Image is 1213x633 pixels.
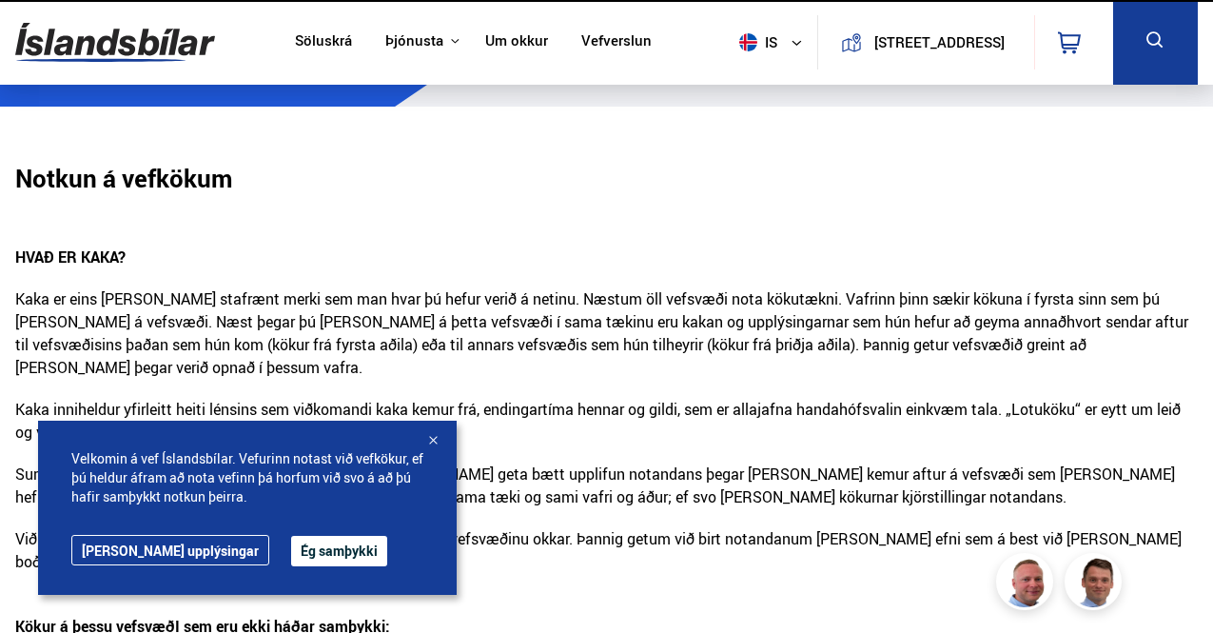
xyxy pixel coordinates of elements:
[15,287,1198,398] p: Kaka er eins [PERSON_NAME] stafrænt merki sem man hvar þú hefur verið á netinu. Næstum öll vefsvæ...
[829,15,1023,69] a: [STREET_ADDRESS]
[732,33,779,51] span: is
[15,398,1198,463] p: Kaka inniheldur yfirleitt heiti lénsins sem viðkomandi kaka kemur frá, endingartíma hennar og gil...
[1067,556,1125,613] img: FbJEzSuNWCJXmdc-.webp
[385,32,443,50] button: Þjónusta
[739,33,757,51] img: svg+xml;base64,PHN2ZyB4bWxucz0iaHR0cDovL3d3dy53My5vcmcvMjAwMC9zdmciIHdpZHRoPSI1MTIiIGhlaWdodD0iNT...
[15,11,215,73] img: G0Ugv5HjCgRt.svg
[15,463,1198,527] p: Sumar kökur eru mjög gagnlegar [PERSON_NAME] að [PERSON_NAME] geta bætt upplifun notandans þegar ...
[71,449,423,506] span: Velkomin á vef Íslandsbílar. Vefurinn notast við vefkökur, ef þú heldur áfram að nota vefinn þá h...
[295,32,352,52] a: Söluskrá
[581,32,652,52] a: Vefverslun
[15,247,126,267] strong: HVAÐ ER KAKA?
[485,32,548,52] a: Um okkur
[15,527,1198,615] p: Við notum þær aðeins til að fylgjast nafnlaust með notendum á vefsvæðinu okkar. Þannig getum við ...
[732,14,817,70] button: is
[71,535,269,565] a: [PERSON_NAME] upplýsingar
[999,556,1056,613] img: siFngHWaQ9KaOqBr.png
[15,164,1198,192] h3: Notkun á vefkökum
[291,536,387,566] button: Ég samþykki
[870,34,1009,50] button: [STREET_ADDRESS]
